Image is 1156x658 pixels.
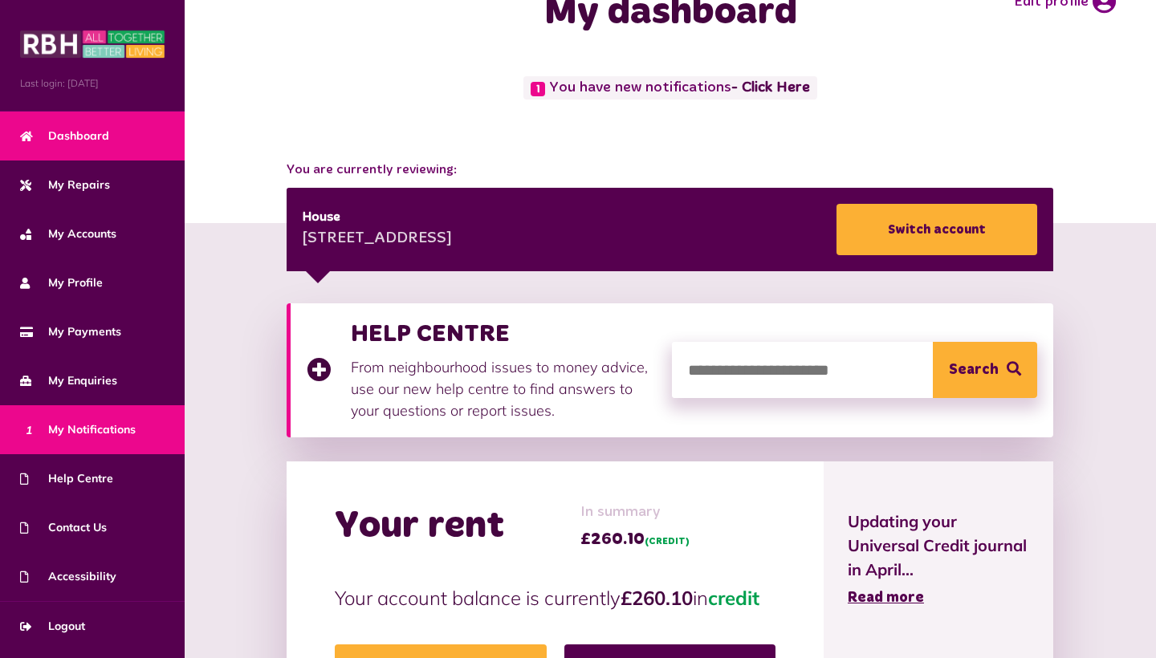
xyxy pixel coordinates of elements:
[731,81,810,95] a: - Click Here
[848,510,1029,582] span: Updating your Universal Credit journal in April...
[20,177,110,193] span: My Repairs
[287,160,1053,180] span: You are currently reviewing:
[20,372,117,389] span: My Enquiries
[20,519,107,536] span: Contact Us
[303,208,452,227] div: House
[523,76,816,100] span: You have new notifications
[933,342,1037,398] button: Search
[20,28,165,60] img: MyRBH
[351,319,656,348] h3: HELP CENTRE
[335,503,504,550] h2: Your rent
[335,583,775,612] p: Your account balance is currently in
[20,225,116,242] span: My Accounts
[20,618,85,635] span: Logout
[580,502,690,523] span: In summary
[20,323,121,340] span: My Payments
[20,128,109,144] span: Dashboard
[303,227,452,251] div: [STREET_ADDRESS]
[848,591,924,605] span: Read more
[20,421,136,438] span: My Notifications
[645,537,690,546] span: (CREDIT)
[708,586,759,610] span: credit
[20,470,113,487] span: Help Centre
[621,586,693,610] strong: £260.10
[580,527,690,551] span: £260.10
[20,420,38,438] span: 1
[20,76,165,91] span: Last login: [DATE]
[20,274,103,291] span: My Profile
[836,204,1037,255] a: Switch account
[848,510,1029,609] a: Updating your Universal Credit journal in April... Read more
[949,342,999,398] span: Search
[20,568,116,585] span: Accessibility
[351,356,656,421] p: From neighbourhood issues to money advice, use our new help centre to find answers to your questi...
[531,82,545,96] span: 1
